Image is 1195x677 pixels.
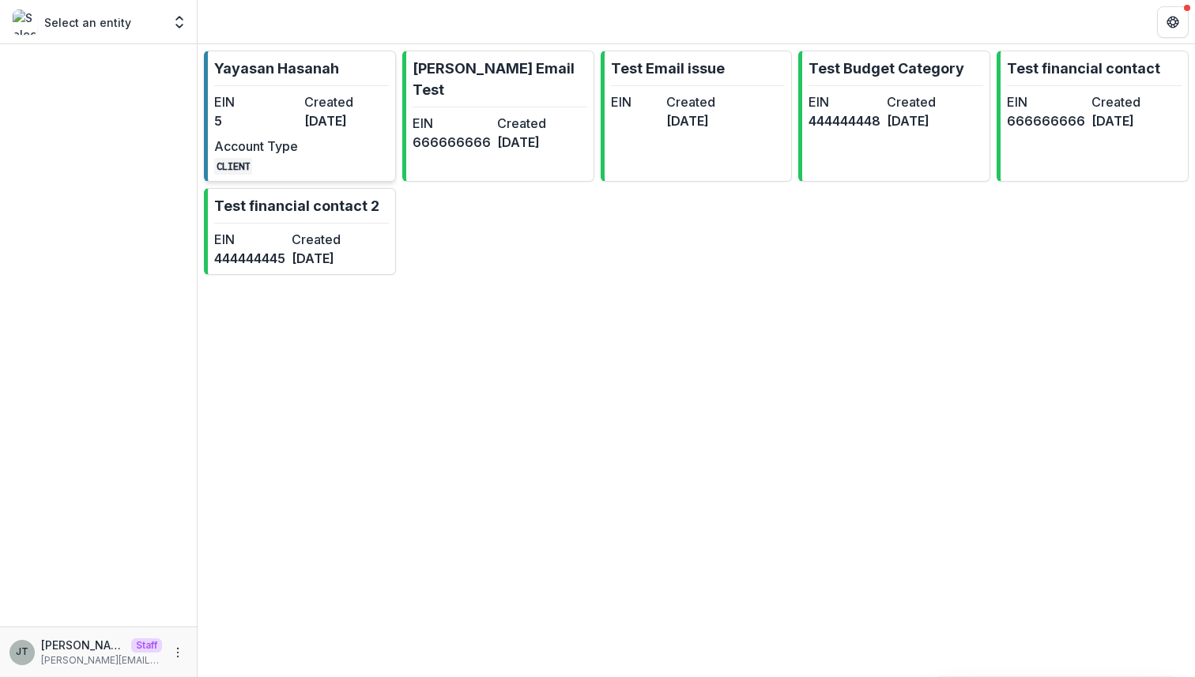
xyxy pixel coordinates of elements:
[666,92,715,111] dt: Created
[997,51,1189,182] a: Test financial contactEIN666666666Created[DATE]
[611,92,660,111] dt: EIN
[168,643,187,662] button: More
[13,9,38,35] img: Select an entity
[168,6,190,38] button: Open entity switcher
[44,14,131,31] p: Select an entity
[402,51,594,182] a: [PERSON_NAME] Email TestEIN666666666Created[DATE]
[497,114,575,133] dt: Created
[41,653,162,668] p: [PERSON_NAME][EMAIL_ADDRESS][DOMAIN_NAME]
[1157,6,1189,38] button: Get Help
[666,111,715,130] dd: [DATE]
[413,114,491,133] dt: EIN
[601,51,793,182] a: Test Email issueEINCreated[DATE]
[809,92,880,111] dt: EIN
[304,92,388,111] dt: Created
[1007,92,1085,111] dt: EIN
[611,58,725,79] p: Test Email issue
[413,133,491,152] dd: 666666666
[131,638,162,653] p: Staff
[292,249,363,268] dd: [DATE]
[214,92,298,111] dt: EIN
[214,249,285,268] dd: 444444445
[214,195,379,216] p: Test financial contact 2
[204,188,396,275] a: Test financial contact 2EIN444444445Created[DATE]
[1007,111,1085,130] dd: 666666666
[1091,111,1170,130] dd: [DATE]
[214,230,285,249] dt: EIN
[214,158,252,175] code: CLIENT
[1007,58,1160,79] p: Test financial contact
[1091,92,1170,111] dt: Created
[809,111,880,130] dd: 444444448
[497,133,575,152] dd: [DATE]
[887,111,959,130] dd: [DATE]
[41,637,125,653] p: [PERSON_NAME]
[292,230,363,249] dt: Created
[413,58,587,100] p: [PERSON_NAME] Email Test
[16,647,28,657] div: Joyce N Temelio
[214,137,298,156] dt: Account Type
[214,58,339,79] p: Yayasan Hasanah
[204,51,396,182] a: Yayasan HasanahEIN5Created[DATE]Account TypeCLIENT
[798,51,990,182] a: Test Budget CategoryEIN444444448Created[DATE]
[214,111,298,130] dd: 5
[887,92,959,111] dt: Created
[304,111,388,130] dd: [DATE]
[809,58,964,79] p: Test Budget Category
